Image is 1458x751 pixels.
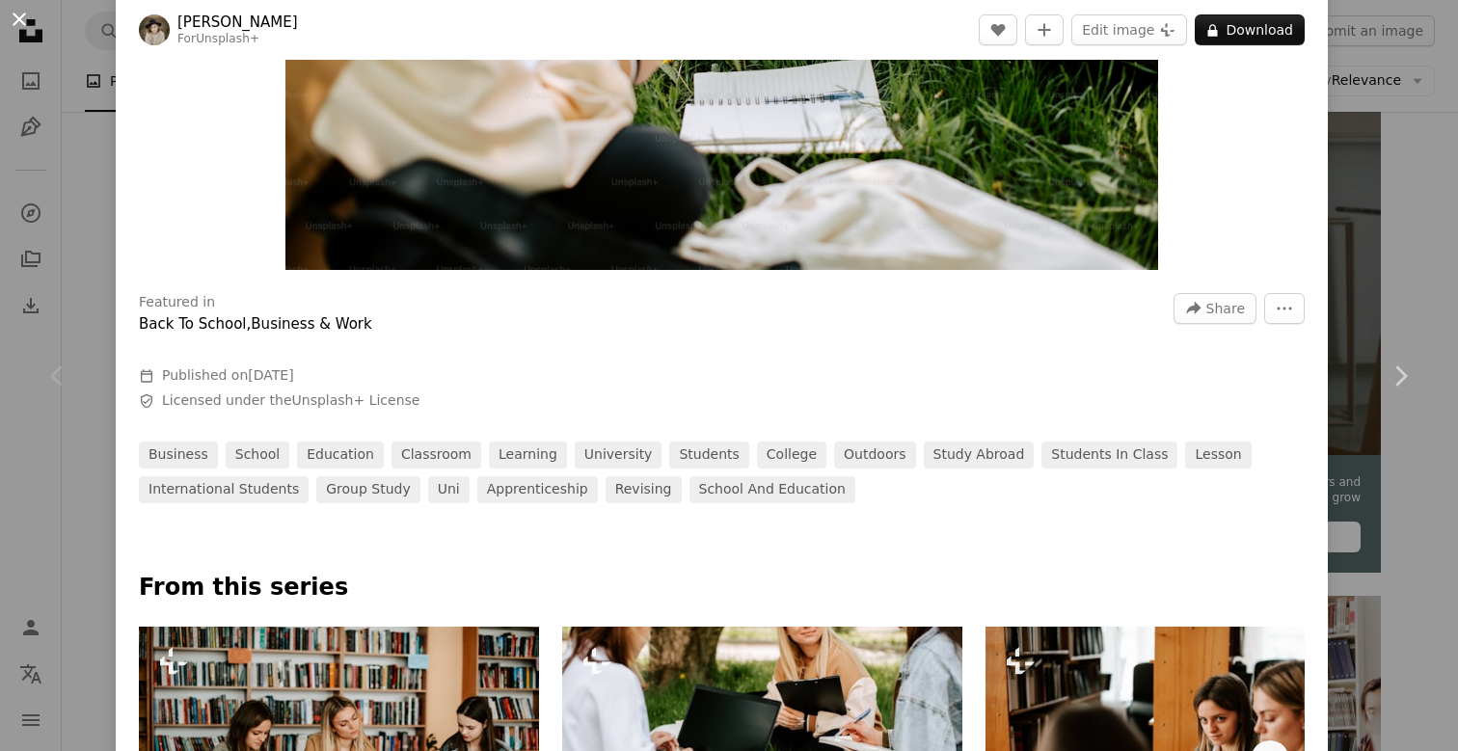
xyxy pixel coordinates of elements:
[162,391,419,411] span: Licensed under the
[139,315,247,333] a: Back To School
[139,573,1305,603] p: From this series
[177,13,298,32] a: [PERSON_NAME]
[1195,14,1305,45] button: Download
[1071,14,1187,45] button: Edit image
[1206,294,1245,323] span: Share
[196,32,259,45] a: Unsplash+
[297,442,384,469] a: education
[139,442,218,469] a: business
[924,442,1035,469] a: study abroad
[669,442,748,469] a: students
[1174,293,1256,324] button: Share this image
[316,476,420,503] a: group study
[247,315,252,333] span: ,
[477,476,598,503] a: apprenticeship
[139,14,170,45] img: Go to Kateryna Hliznitsova's profile
[834,442,915,469] a: outdoors
[428,476,470,503] a: uni
[689,476,855,503] a: school and education
[139,476,309,503] a: international students
[1342,283,1458,469] a: Next
[979,14,1017,45] button: Like
[489,442,567,469] a: learning
[606,476,682,503] a: revising
[757,442,826,469] a: college
[1025,14,1064,45] button: Add to Collection
[1264,293,1305,324] button: More Actions
[1185,442,1251,469] a: lesson
[575,442,662,469] a: university
[139,293,215,312] h3: Featured in
[292,392,420,408] a: Unsplash+ License
[391,442,481,469] a: classroom
[251,315,371,333] a: Business & Work
[162,367,294,383] span: Published on
[248,367,293,383] time: May 12, 2023 at 12:36:02 PM PDT
[177,32,298,47] div: For
[1041,442,1177,469] a: students in class
[226,442,289,469] a: school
